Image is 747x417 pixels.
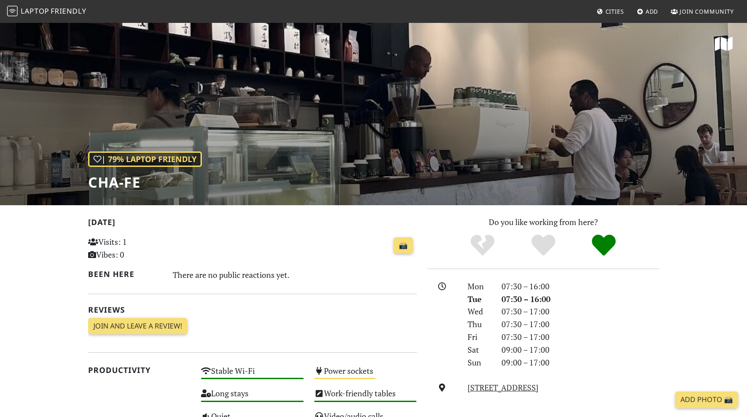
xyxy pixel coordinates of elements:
[496,356,665,369] div: 09:00 – 17:00
[462,331,496,343] div: Fri
[633,4,662,19] a: Add
[573,233,634,258] div: Definitely!
[88,269,163,279] h2: Been here
[496,305,665,318] div: 07:30 – 17:00
[496,280,665,293] div: 07:30 – 16:00
[88,365,191,375] h2: Productivity
[88,318,187,335] a: Join and leave a review!
[309,364,422,386] div: Power sockets
[196,386,309,409] div: Long stays
[21,6,49,16] span: Laptop
[173,268,417,282] div: There are no public reactions yet.
[196,364,309,386] div: Stable Wi-Fi
[680,7,734,15] span: Join Community
[88,151,202,167] div: | 79% Laptop Friendly
[462,356,496,369] div: Sun
[462,343,496,356] div: Sat
[606,7,624,15] span: Cities
[496,318,665,331] div: 07:30 – 17:00
[462,280,496,293] div: Mon
[646,7,658,15] span: Add
[88,305,417,314] h2: Reviews
[427,216,659,229] p: Do you like working from here?
[309,386,422,409] div: Work-friendly tables
[496,331,665,343] div: 07:30 – 17:00
[496,343,665,356] div: 09:00 – 17:00
[462,305,496,318] div: Wed
[675,391,738,408] a: Add Photo 📸
[452,233,513,258] div: No
[462,293,496,306] div: Tue
[88,218,417,230] h2: [DATE]
[51,6,86,16] span: Friendly
[394,237,413,254] a: 📸
[593,4,628,19] a: Cities
[468,382,539,393] a: [STREET_ADDRESS]
[7,6,18,16] img: LaptopFriendly
[513,233,574,258] div: Yes
[7,4,86,19] a: LaptopFriendly LaptopFriendly
[88,236,191,261] p: Visits: 1 Vibes: 0
[496,293,665,306] div: 07:30 – 16:00
[462,318,496,331] div: Thu
[667,4,737,19] a: Join Community
[88,174,202,191] h1: Cha-Fe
